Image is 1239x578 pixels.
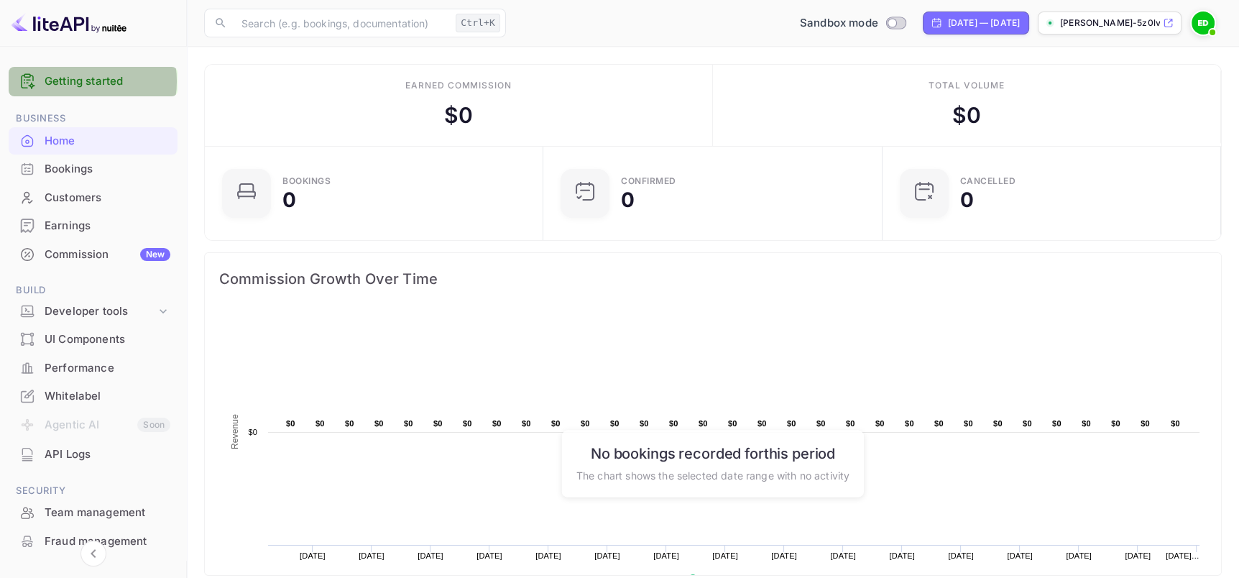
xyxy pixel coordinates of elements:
[456,14,500,32] div: Ctrl+K
[45,331,170,348] div: UI Components
[492,419,502,428] text: $0
[444,99,473,132] div: $ 0
[45,218,170,234] div: Earnings
[359,551,384,560] text: [DATE]
[286,419,295,428] text: $0
[45,133,170,150] div: Home
[45,446,170,463] div: API Logs
[9,67,178,96] div: Getting started
[9,354,178,382] div: Performance
[233,9,450,37] input: Search (e.g. bookings, documentation)
[929,79,1005,92] div: Total volume
[960,190,974,210] div: 0
[905,419,914,428] text: $0
[800,15,878,32] span: Sandbox mode
[581,419,590,428] text: $0
[9,283,178,298] span: Build
[345,419,354,428] text: $0
[45,161,170,178] div: Bookings
[653,551,679,560] text: [DATE]
[9,382,178,409] a: Whitelabel
[282,177,331,185] div: Bookings
[960,177,1016,185] div: CANCELLED
[1171,419,1180,428] text: $0
[576,467,849,482] p: The chart shows the selected date range with no activity
[9,528,178,556] div: Fraud management
[9,127,178,155] div: Home
[9,382,178,410] div: Whitelabel
[9,184,178,211] a: Customers
[45,190,170,206] div: Customers
[9,184,178,212] div: Customers
[621,190,635,210] div: 0
[1192,12,1215,35] img: Eddy Djaja
[816,419,826,428] text: $0
[140,248,170,261] div: New
[300,551,326,560] text: [DATE]
[45,505,170,521] div: Team management
[1141,419,1150,428] text: $0
[45,388,170,405] div: Whitelabel
[771,551,797,560] text: [DATE]
[9,155,178,182] a: Bookings
[830,551,856,560] text: [DATE]
[315,419,325,428] text: $0
[948,551,974,560] text: [DATE]
[621,177,676,185] div: Confirmed
[463,419,472,428] text: $0
[640,419,649,428] text: $0
[230,414,240,449] text: Revenue
[699,419,708,428] text: $0
[712,551,738,560] text: [DATE]
[9,299,178,324] div: Developer tools
[964,419,973,428] text: $0
[9,241,178,267] a: CommissionNew
[9,241,178,269] div: CommissionNew
[80,541,106,566] button: Collapse navigation
[9,499,178,527] div: Team management
[45,73,170,90] a: Getting started
[889,551,915,560] text: [DATE]
[9,212,178,240] div: Earnings
[1125,551,1151,560] text: [DATE]
[846,419,855,428] text: $0
[9,326,178,352] a: UI Components
[1166,551,1199,560] text: [DATE]…
[1007,551,1033,560] text: [DATE]
[405,79,512,92] div: Earned commission
[282,190,296,210] div: 0
[1066,551,1092,560] text: [DATE]
[1060,17,1160,29] p: [PERSON_NAME]-5z0lv.[PERSON_NAME]...
[45,533,170,550] div: Fraud management
[669,419,678,428] text: $0
[551,419,561,428] text: $0
[219,267,1207,290] span: Commission Growth Over Time
[794,15,911,32] div: Switch to Production mode
[9,111,178,127] span: Business
[934,419,944,428] text: $0
[1111,419,1120,428] text: $0
[948,17,1020,29] div: [DATE] — [DATE]
[404,419,413,428] text: $0
[1023,419,1032,428] text: $0
[9,155,178,183] div: Bookings
[476,551,502,560] text: [DATE]
[535,551,561,560] text: [DATE]
[9,326,178,354] div: UI Components
[787,419,796,428] text: $0
[11,12,126,35] img: LiteAPI logo
[9,441,178,469] div: API Logs
[374,419,384,428] text: $0
[9,441,178,467] a: API Logs
[248,428,257,436] text: $0
[9,127,178,154] a: Home
[9,354,178,381] a: Performance
[1082,419,1091,428] text: $0
[45,247,170,263] div: Commission
[610,419,619,428] text: $0
[576,444,849,462] h6: No bookings recorded for this period
[45,303,156,320] div: Developer tools
[9,499,178,526] a: Team management
[952,99,981,132] div: $ 0
[875,419,885,428] text: $0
